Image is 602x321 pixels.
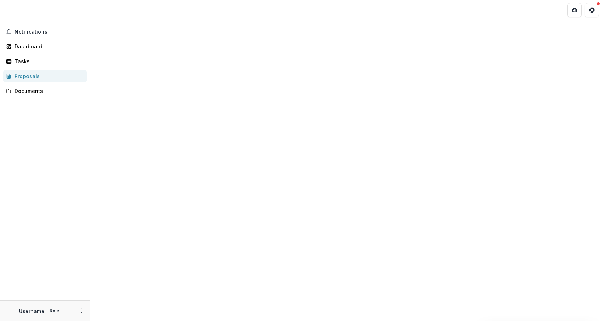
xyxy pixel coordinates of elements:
[14,43,81,50] div: Dashboard
[567,3,582,17] button: Partners
[585,3,599,17] button: Get Help
[19,307,44,315] p: Username
[3,85,87,97] a: Documents
[3,26,87,38] button: Notifications
[47,308,61,314] p: Role
[14,29,84,35] span: Notifications
[3,55,87,67] a: Tasks
[14,87,81,95] div: Documents
[3,40,87,52] a: Dashboard
[3,70,87,82] a: Proposals
[14,72,81,80] div: Proposals
[14,57,81,65] div: Tasks
[77,307,86,315] button: More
